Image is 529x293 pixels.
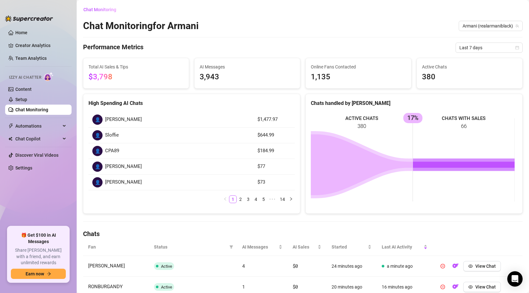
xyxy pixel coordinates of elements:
button: Earn nowarrow-right [11,269,66,279]
article: $184.99 [257,147,291,155]
a: Chat Monitoring [15,107,48,112]
li: 1 [229,195,237,203]
span: AI Sales [293,243,317,250]
button: OF [450,261,461,271]
div: Chats handled by [PERSON_NAME] [311,99,517,107]
li: 14 [278,195,287,203]
article: $73 [257,178,291,186]
span: filter [229,245,233,249]
div: 👤 [92,115,103,125]
li: Next Page [287,195,295,203]
span: $0 [293,263,298,269]
a: Home [15,30,27,35]
img: AI Chatter [44,72,54,81]
span: right [289,197,293,201]
span: left [223,197,227,201]
span: [PERSON_NAME] [88,263,125,269]
a: Setup [15,97,27,102]
h2: Chat Monitoring for Armani [83,20,199,32]
span: a minute ago [387,264,413,269]
button: View Chat [463,282,501,292]
span: [PERSON_NAME] [105,163,142,170]
th: AI Sales [287,238,327,256]
span: thunderbolt [8,123,13,129]
span: RONBURGANDY [88,284,123,289]
a: Creator Analytics [15,40,66,51]
span: Active Chats [422,63,517,70]
span: Chat Monitoring [83,7,116,12]
span: [PERSON_NAME] [105,116,142,123]
span: View Chat [475,284,496,289]
span: View Chat [475,264,496,269]
a: 4 [252,196,259,203]
img: Chat Copilot [8,137,12,141]
span: ••• [267,195,278,203]
div: 👤 [92,146,103,156]
a: 2 [237,196,244,203]
article: $77 [257,163,291,170]
th: AI Messages [237,238,287,256]
span: eye [468,264,473,268]
li: 2 [237,195,244,203]
span: pause-circle [441,264,445,268]
span: Automations [15,121,61,131]
span: Armani (realarmaniblack) [463,21,519,31]
a: 3 [245,196,252,203]
span: Status [154,243,226,250]
a: Discover Viral Videos [15,153,58,158]
span: AI Messages [200,63,295,70]
th: Fan [83,238,149,256]
span: [PERSON_NAME] [105,178,142,186]
span: AI Messages [242,243,277,250]
span: 🎁 Get $100 in AI Messages [11,232,66,245]
a: OF [450,286,461,291]
li: 5 [260,195,267,203]
img: OF [452,263,459,269]
button: OF [450,282,461,292]
td: 24 minutes ago [326,256,377,277]
div: 👤 [92,162,103,172]
span: calendar [515,46,519,50]
span: team [515,24,519,28]
span: Active [161,285,172,289]
span: pause-circle [441,285,445,289]
button: right [287,195,295,203]
div: High Spending AI Chats [88,99,295,107]
div: 👤 [92,130,103,140]
article: $644.99 [257,131,291,139]
span: Sloffie [105,131,119,139]
a: Content [15,87,32,92]
span: Online Fans Contacted [311,63,406,70]
span: Izzy AI Chatter [9,75,41,81]
th: Started [326,238,377,256]
li: Next 5 Pages [267,195,278,203]
a: Team Analytics [15,56,47,61]
span: Earn now [26,271,44,276]
a: OF [450,265,461,270]
button: left [221,195,229,203]
li: 3 [244,195,252,203]
span: Active [161,264,172,269]
span: eye [468,285,473,289]
button: Chat Monitoring [83,4,121,15]
div: 👤 [92,177,103,187]
img: OF [452,283,459,290]
span: 1 [242,283,245,290]
a: 14 [278,196,287,203]
a: Settings [15,165,32,170]
span: Last 7 days [459,43,519,52]
li: 4 [252,195,260,203]
div: Open Intercom Messenger [507,271,523,287]
h4: Chats [83,229,523,238]
span: arrow-right [47,272,51,276]
span: Chat Copilot [15,134,61,144]
span: CPA89 [105,147,119,155]
li: Previous Page [221,195,229,203]
span: 1,135 [311,71,406,83]
a: 1 [229,196,236,203]
th: Last AI Activity [377,238,433,256]
button: View Chat [463,261,501,271]
span: Started [332,243,366,250]
span: $0 [293,283,298,290]
h4: Performance Metrics [83,43,143,53]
